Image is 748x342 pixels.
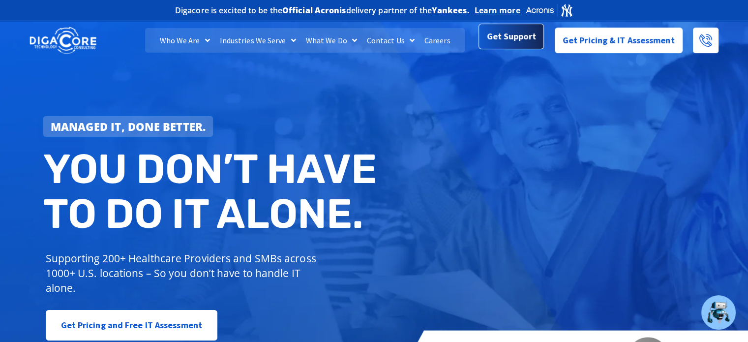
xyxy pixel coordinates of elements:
[43,147,382,237] h2: You don’t have to do IT alone.
[46,310,217,341] a: Get Pricing and Free IT Assessment
[215,28,301,53] a: Industries We Serve
[43,116,213,137] a: Managed IT, done better.
[432,5,470,16] b: Yankees.
[419,28,455,53] a: Careers
[475,5,520,15] a: Learn more
[145,28,465,53] nav: Menu
[555,28,683,53] a: Get Pricing & IT Assessment
[362,28,419,53] a: Contact Us
[301,28,362,53] a: What We Do
[61,315,202,335] span: Get Pricing and Free IT Assessment
[46,251,321,295] p: Supporting 200+ Healthcare Providers and SMBs across 1000+ U.S. locations – So you don’t have to ...
[51,119,206,134] strong: Managed IT, done better.
[487,27,536,46] span: Get Support
[282,5,346,16] b: Official Acronis
[30,26,96,55] img: DigaCore Technology Consulting
[479,24,544,49] a: Get Support
[563,31,675,50] span: Get Pricing & IT Assessment
[525,3,573,17] img: Acronis
[175,6,470,14] h2: Digacore is excited to be the delivery partner of the
[155,28,215,53] a: Who We Are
